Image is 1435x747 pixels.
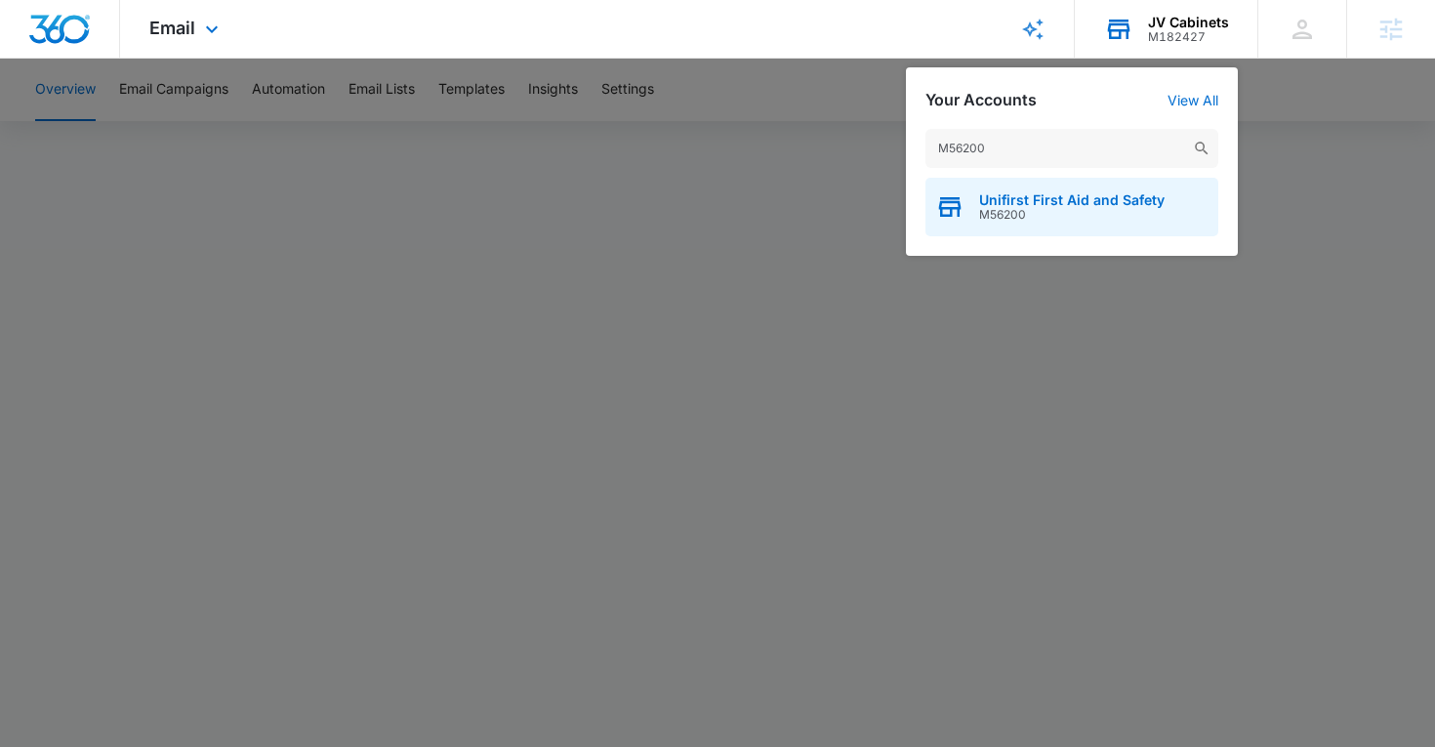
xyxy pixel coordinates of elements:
span: M56200 [979,208,1165,222]
span: Email [149,18,195,38]
div: account name [1148,15,1229,30]
input: Search Accounts [925,129,1218,168]
div: account id [1148,30,1229,44]
a: View All [1168,92,1218,108]
h2: Your Accounts [925,91,1037,109]
span: Unifirst First Aid and Safety [979,192,1165,208]
button: Unifirst First Aid and SafetyM56200 [925,178,1218,236]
